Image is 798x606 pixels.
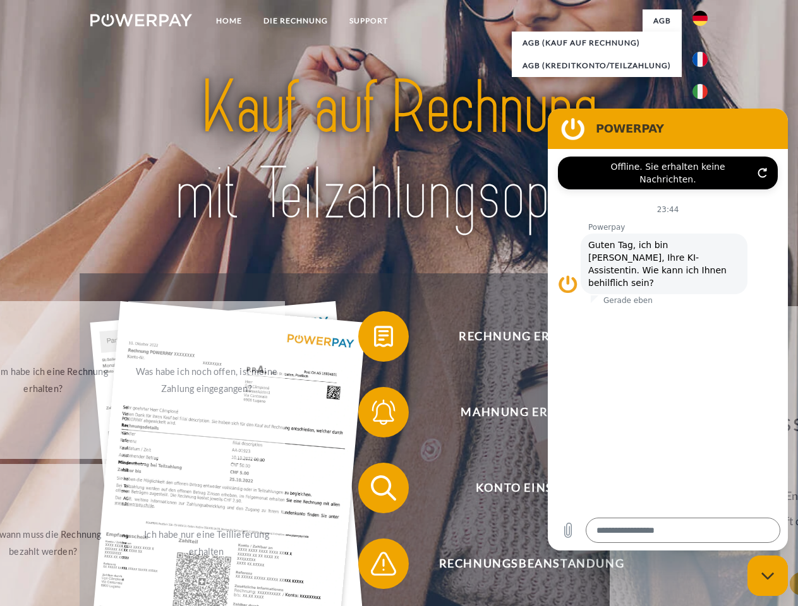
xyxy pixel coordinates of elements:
a: DIE RECHNUNG [253,9,339,32]
div: Ich habe nur eine Teillieferung erhalten [136,526,278,560]
img: qb_warning.svg [368,548,399,579]
img: logo-powerpay-white.svg [90,14,192,27]
span: Rechnungsbeanstandung [377,538,686,589]
img: it [692,84,708,99]
a: agb [643,9,682,32]
button: Konto einsehen [358,463,687,513]
a: SUPPORT [339,9,399,32]
a: AGB (Kauf auf Rechnung) [512,32,682,54]
div: Was habe ich noch offen, ist meine Zahlung eingegangen? [136,363,278,397]
img: qb_search.svg [368,472,399,504]
iframe: Schaltfläche zum Öffnen des Messaging-Fensters; Konversation läuft [747,555,788,596]
iframe: Messaging-Fenster [548,109,788,550]
img: fr [692,52,708,67]
button: Rechnungsbeanstandung [358,538,687,589]
a: Was habe ich noch offen, ist meine Zahlung eingegangen? [128,301,286,459]
img: title-powerpay_de.svg [121,61,677,242]
a: Home [205,9,253,32]
img: de [692,11,708,26]
span: Konto einsehen [377,463,686,513]
a: AGB (Kreditkonto/Teilzahlung) [512,54,682,77]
